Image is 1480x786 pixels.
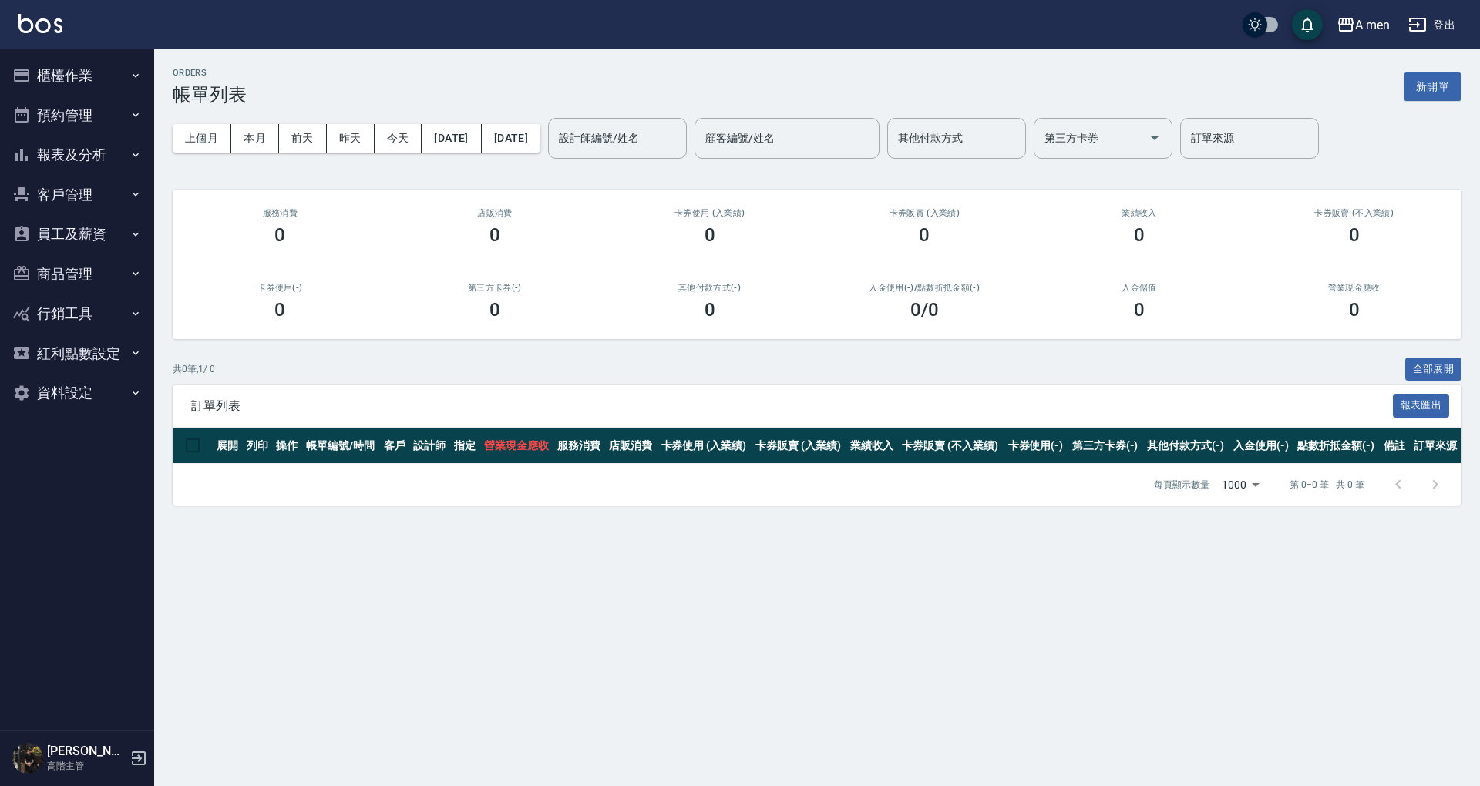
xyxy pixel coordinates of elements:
button: [DATE] [422,124,481,153]
button: A men [1330,9,1396,41]
button: 員工及薪資 [6,214,148,254]
th: 卡券使用(-) [1004,428,1068,464]
button: 新開單 [1404,72,1461,101]
h2: 業績收入 [1051,208,1229,218]
button: 預約管理 [6,96,148,136]
th: 第三方卡券(-) [1068,428,1144,464]
th: 卡券使用 (入業績) [658,428,752,464]
button: 報表匯出 [1393,394,1450,418]
button: 行銷工具 [6,294,148,334]
button: Open [1142,126,1167,150]
p: 每頁顯示數量 [1154,478,1209,492]
h3: 0 [489,299,500,321]
button: 商品管理 [6,254,148,294]
button: 紅利點數設定 [6,334,148,374]
div: 1000 [1216,464,1265,506]
h2: 店販消費 [406,208,584,218]
th: 營業現金應收 [480,428,554,464]
th: 備註 [1380,428,1410,464]
th: 訂單來源 [1410,428,1461,464]
h2: 卡券販賣 (不入業績) [1265,208,1443,218]
p: 高階主管 [47,759,126,773]
h3: 0 [274,299,285,321]
th: 客戶 [380,428,410,464]
th: 卡券販賣 (不入業績) [898,428,1004,464]
h3: 0 [919,224,930,246]
h3: 0 [1134,299,1145,321]
button: 前天 [279,124,327,153]
a: 新開單 [1404,79,1461,93]
h5: [PERSON_NAME] [47,744,126,759]
img: Person [12,743,43,774]
h2: 卡券販賣 (入業績) [836,208,1014,218]
button: 今天 [375,124,422,153]
h2: 營業現金應收 [1265,283,1443,293]
button: 全部展開 [1405,358,1462,381]
div: A men [1355,15,1390,35]
h3: 0 [1349,299,1360,321]
th: 其他付款方式(-) [1143,428,1229,464]
h2: 入金使用(-) /點數折抵金額(-) [836,283,1014,293]
th: 點數折抵金額(-) [1293,428,1380,464]
h3: 0 [1349,224,1360,246]
th: 列印 [243,428,273,464]
th: 操作 [272,428,302,464]
h3: 0 /0 [910,299,939,321]
p: 共 0 筆, 1 / 0 [173,362,215,376]
th: 設計師 [409,428,450,464]
h2: 卡券使用(-) [191,283,369,293]
button: [DATE] [482,124,540,153]
th: 店販消費 [605,428,657,464]
h3: 0 [705,299,715,321]
th: 業績收入 [846,428,898,464]
h2: 入金儲值 [1051,283,1229,293]
h2: 第三方卡券(-) [406,283,584,293]
th: 卡券販賣 (入業績) [752,428,846,464]
h2: ORDERS [173,68,247,78]
p: 第 0–0 筆 共 0 筆 [1290,478,1364,492]
th: 入金使用(-) [1229,428,1293,464]
th: 指定 [450,428,480,464]
h3: 帳單列表 [173,84,247,106]
button: 本月 [231,124,279,153]
button: 昨天 [327,124,375,153]
th: 帳單編號/時間 [302,428,380,464]
button: 上個月 [173,124,231,153]
h2: 其他付款方式(-) [621,283,799,293]
h3: 服務消費 [191,208,369,218]
img: Logo [18,14,62,33]
button: 報表及分析 [6,135,148,175]
h3: 0 [274,224,285,246]
button: 登出 [1402,11,1461,39]
h3: 0 [489,224,500,246]
button: 客戶管理 [6,175,148,215]
button: 櫃檯作業 [6,55,148,96]
h3: 0 [705,224,715,246]
h3: 0 [1134,224,1145,246]
h2: 卡券使用 (入業績) [621,208,799,218]
th: 展開 [213,428,243,464]
span: 訂單列表 [191,398,1393,414]
th: 服務消費 [553,428,605,464]
button: 資料設定 [6,373,148,413]
button: save [1292,9,1323,40]
a: 報表匯出 [1393,398,1450,412]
